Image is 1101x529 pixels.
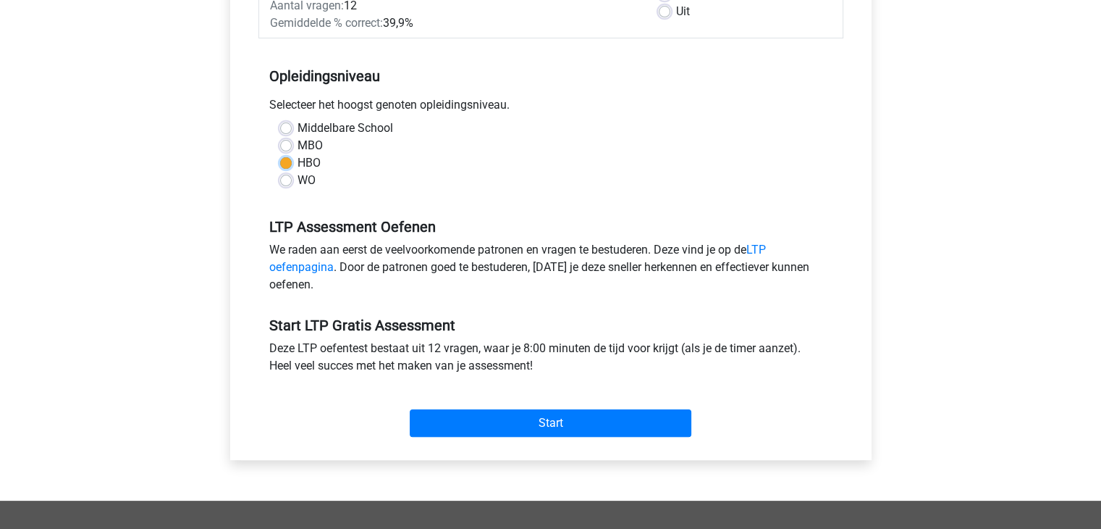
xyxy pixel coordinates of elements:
h5: Opleidingsniveau [269,62,832,91]
h5: Start LTP Gratis Assessment [269,317,832,334]
label: HBO [298,154,321,172]
div: Selecteer het hoogst genoten opleidingsniveau. [258,96,843,120]
input: Start [410,409,691,437]
span: Gemiddelde % correct: [270,16,383,30]
div: We raden aan eerst de veelvoorkomende patronen en vragen te bestuderen. Deze vind je op de . Door... [258,241,843,299]
label: Middelbare School [298,120,393,137]
h5: LTP Assessment Oefenen [269,218,832,236]
label: WO [298,172,316,189]
div: Deze LTP oefentest bestaat uit 12 vragen, waar je 8:00 minuten de tijd voor krijgt (als je de tim... [258,340,843,380]
label: MBO [298,137,323,154]
div: 39,9% [259,14,648,32]
label: Uit [676,3,690,20]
